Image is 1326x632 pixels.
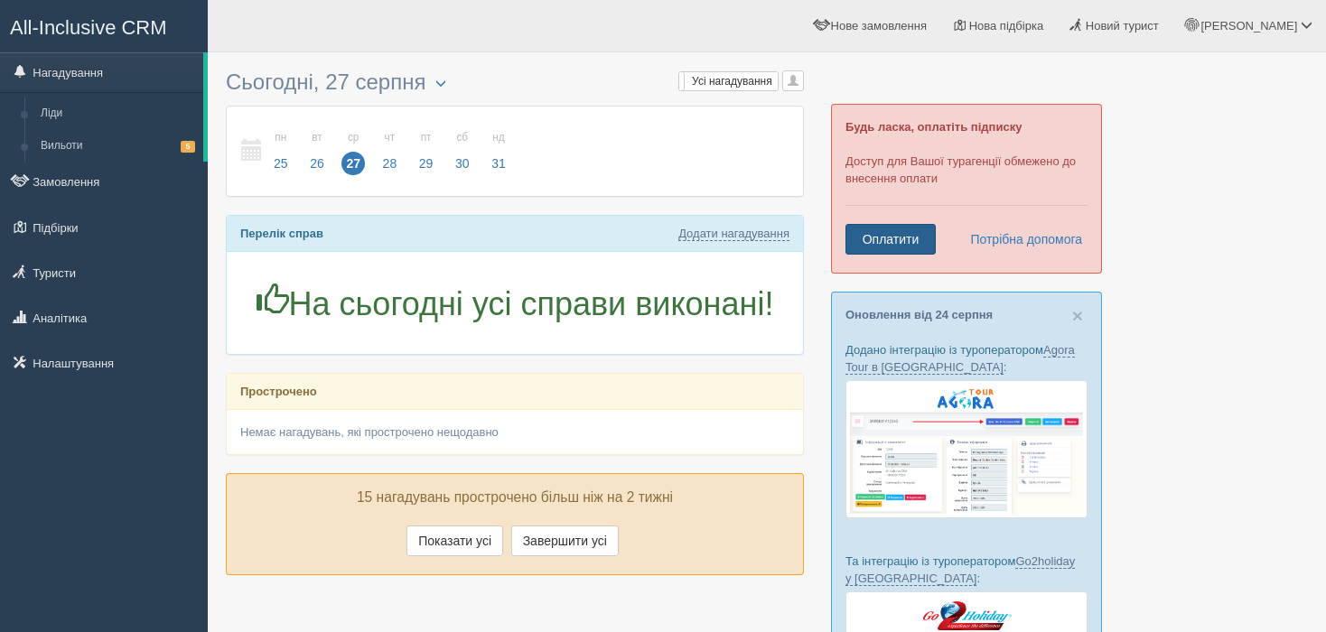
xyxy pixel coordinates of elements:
div: Доступ для Вашої турагенції обмежено до внесення оплати [831,104,1102,274]
a: пн 25 [264,120,298,182]
p: 15 нагадувань прострочено більш ніж на 2 тижні [240,488,789,508]
h3: Сьогодні, 27 серпня [226,70,804,97]
a: вт 26 [300,120,334,182]
span: 28 [378,152,402,175]
a: Потрібна допомога [958,224,1083,255]
a: Додати нагадування [678,227,789,241]
small: пт [415,130,438,145]
button: Завершити усі [511,525,619,556]
a: нд 31 [481,120,511,182]
span: [PERSON_NAME] [1200,19,1297,33]
span: 30 [451,152,474,175]
a: чт 28 [373,120,407,182]
span: Нова підбірка [969,19,1044,33]
small: ср [341,130,365,145]
a: Оновлення від 24 серпня [845,308,993,321]
a: Ліди [33,98,203,130]
a: пт 29 [409,120,444,182]
button: Показати усі [406,525,503,556]
a: Вильоти5 [33,130,203,163]
span: Нове замовлення [831,19,927,33]
span: 29 [415,152,438,175]
button: Close [1072,306,1083,325]
span: 25 [269,152,293,175]
small: чт [378,130,402,145]
h1: На сьогодні усі справи виконані! [240,283,789,322]
span: × [1072,305,1083,326]
b: Прострочено [240,385,317,398]
span: 27 [341,152,365,175]
small: нд [487,130,510,145]
a: Agora Tour в [GEOGRAPHIC_DATA] [845,343,1075,375]
b: Будь ласка, оплатіть підписку [845,120,1022,134]
p: Додано інтеграцію із туроператором : [845,341,1088,376]
a: сб 30 [445,120,480,182]
small: сб [451,130,474,145]
span: 5 [181,141,195,153]
span: 26 [305,152,329,175]
a: Оплатити [845,224,936,255]
small: пн [269,130,293,145]
img: agora-tour-%D0%B7%D0%B0%D1%8F%D0%B2%D0%BA%D0%B8-%D1%81%D1%80%D0%BC-%D0%B4%D0%BB%D1%8F-%D1%82%D1%8... [845,380,1088,518]
span: All-Inclusive CRM [10,16,167,39]
small: вт [305,130,329,145]
span: Усі нагадування [692,75,772,88]
a: ср 27 [336,120,370,182]
div: Немає нагадувань, які прострочено нещодавно [227,410,803,454]
span: Новий турист [1086,19,1159,33]
p: Та інтеграцію із туроператором : [845,553,1088,587]
b: Перелік справ [240,227,323,240]
a: All-Inclusive CRM [1,1,207,51]
span: 31 [487,152,510,175]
